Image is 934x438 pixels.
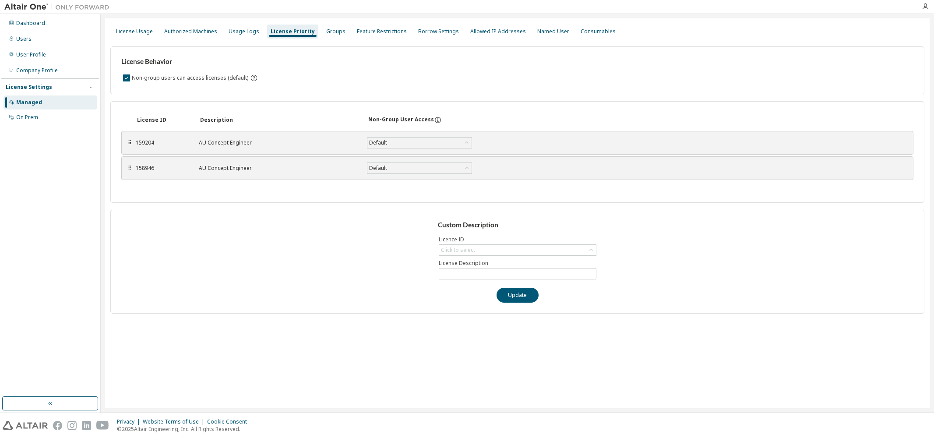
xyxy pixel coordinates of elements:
[137,117,190,124] div: License ID
[143,418,207,425] div: Website Terms of Use
[16,99,42,106] div: Managed
[368,163,388,173] div: Default
[439,236,596,243] label: Licence ID
[4,3,114,11] img: Altair One
[326,28,345,35] div: Groups
[127,165,132,172] div: ⠿
[418,28,459,35] div: Borrow Settings
[581,28,616,35] div: Consumables
[82,421,91,430] img: linkedin.svg
[127,139,132,146] div: ⠿
[271,28,315,35] div: License Priority
[368,138,388,148] div: Default
[96,421,109,430] img: youtube.svg
[16,67,58,74] div: Company Profile
[441,247,475,254] div: Click to select
[16,20,45,27] div: Dashboard
[200,117,358,124] div: Description
[117,425,252,433] p: © 2025 Altair Engineering, Inc. All Rights Reserved.
[357,28,407,35] div: Feature Restrictions
[136,139,188,146] div: 159204
[6,84,52,91] div: License Settings
[199,139,356,146] div: AU Concept Engineer
[53,421,62,430] img: facebook.svg
[121,57,257,66] h3: License Behavior
[164,28,217,35] div: Authorized Machines
[199,165,356,172] div: AU Concept Engineer
[368,116,434,124] div: Non-Group User Access
[16,114,38,121] div: On Prem
[439,245,596,255] div: Click to select
[367,138,472,148] div: Default
[207,418,252,425] div: Cookie Consent
[16,51,46,58] div: User Profile
[470,28,526,35] div: Allowed IP Addresses
[117,418,143,425] div: Privacy
[136,165,188,172] div: 158946
[537,28,569,35] div: Named User
[497,288,539,303] button: Update
[116,28,153,35] div: License Usage
[250,74,258,82] svg: By default any user not assigned to any group can access any license. Turn this setting off to di...
[132,73,250,83] label: Non-group users can access licenses (default)
[16,35,32,42] div: Users
[367,163,472,173] div: Default
[229,28,259,35] div: Usage Logs
[438,221,597,230] h3: Custom Description
[67,421,77,430] img: instagram.svg
[439,260,596,267] label: License Description
[3,421,48,430] img: altair_logo.svg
